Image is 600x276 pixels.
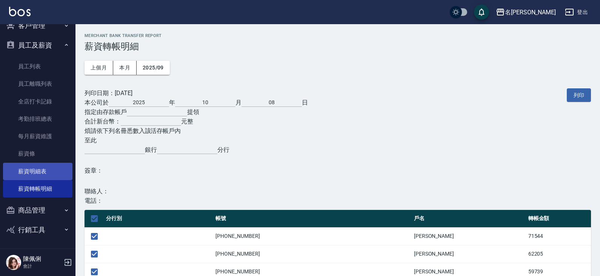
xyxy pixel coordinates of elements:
td: [PHONE_NUMBER] [214,227,412,245]
h3: 薪資轉帳明細 [85,41,591,52]
td: [PHONE_NUMBER] [214,245,412,263]
td: [PERSON_NAME] [412,227,526,245]
a: 薪資條 [3,145,72,162]
div: 簽章： [85,166,308,175]
button: 列印 [567,88,591,102]
div: 本公司於 年 月 日 [85,98,308,107]
a: 每月薪資維護 [3,128,72,145]
th: 分行別 [104,210,214,228]
a: 考勤排班總表 [3,110,72,128]
button: 2025/09 [137,61,170,75]
button: 員工及薪資 [3,35,72,55]
a: 全店打卡記錄 [3,93,72,110]
h2: Merchant Bank Transfer Report [85,33,591,38]
th: 轉帳金額 [526,210,591,228]
button: save [474,5,489,20]
div: 銀行 分行 [85,145,308,154]
a: 薪資明細表 [3,163,72,180]
button: 客戶管理 [3,16,72,35]
div: 合計新台幣： 元整 [85,117,308,126]
button: 名[PERSON_NAME] [493,5,559,20]
td: [PERSON_NAME] [412,245,526,263]
img: Person [6,255,21,270]
h5: 陳佩俐 [23,255,62,263]
th: 戶名 [412,210,526,228]
button: 行銷工具 [3,220,72,240]
div: 至此 [85,136,308,145]
button: 商品管理 [3,200,72,220]
th: 帳號 [214,210,412,228]
a: 員工離職列表 [3,75,72,93]
button: 登出 [562,5,591,19]
button: 上個月 [85,61,113,75]
div: 名[PERSON_NAME] [505,8,556,17]
div: 指定由存款帳戶 提領 [85,107,308,117]
p: 會計 [23,263,62,270]
td: 62205 [526,245,591,263]
td: 71544 [526,227,591,245]
div: 電話： [85,196,308,205]
div: 煩請依下列名冊悉數入該活存帳戶內 [85,126,308,136]
a: 薪資轉帳明細 [3,180,72,197]
a: 員工列表 [3,58,72,75]
div: 列印日期： [DATE] [85,88,308,98]
div: 聯絡人： [85,187,308,196]
button: 本月 [113,61,137,75]
img: Logo [9,7,31,16]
